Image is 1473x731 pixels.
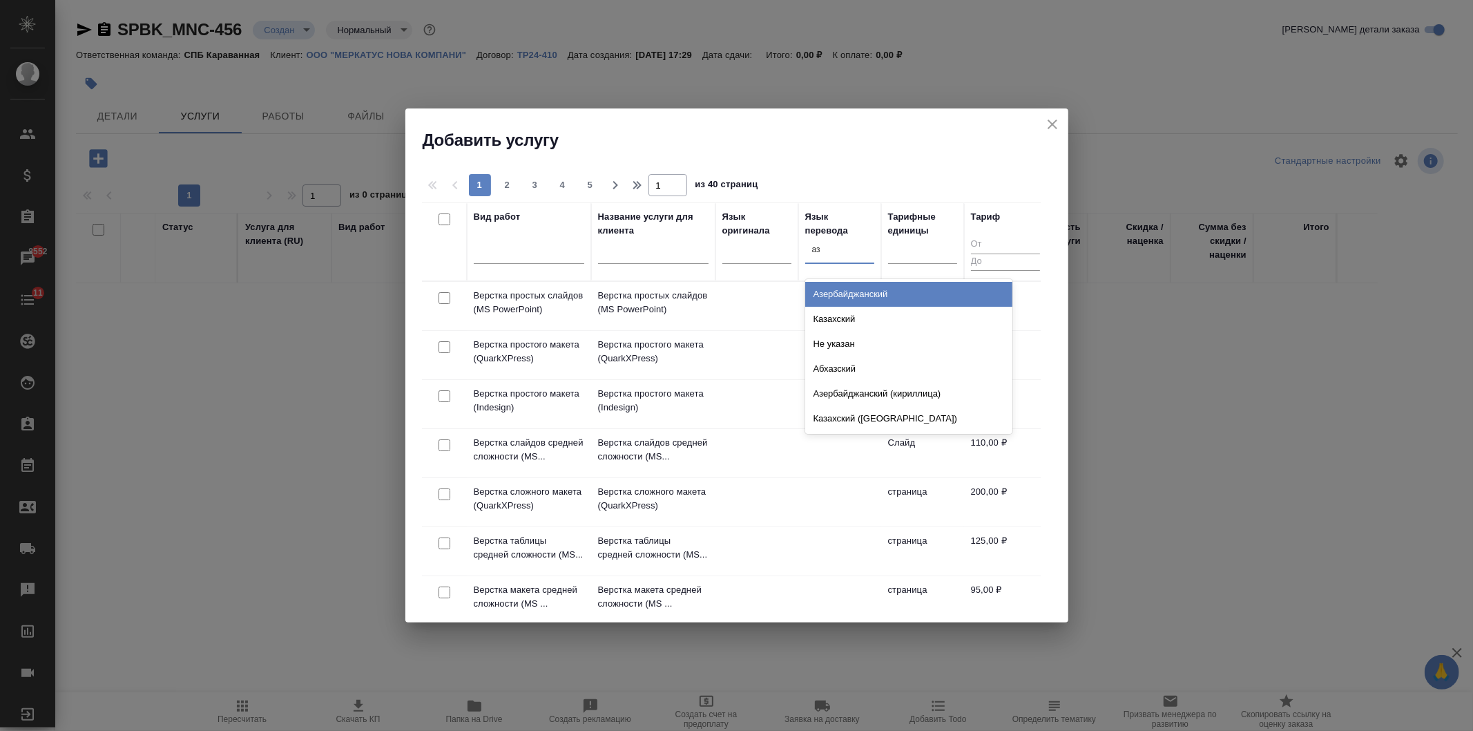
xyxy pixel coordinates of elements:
td: 95,00 ₽ [964,576,1047,625]
td: Слайд [881,429,964,477]
p: Верстка простого макета (QuarkXPress) [598,338,709,365]
td: страница [881,576,964,625]
p: Верстка сложного макета (QuarkXPress) [474,485,584,513]
td: 200,00 ₽ [964,478,1047,526]
div: Язык оригинала [722,210,791,238]
p: Верстка простого макета (Indesign) [598,387,709,415]
p: Верстка таблицы средней сложности (MS... [474,534,584,562]
div: Азербайджанский [805,282,1012,307]
div: Вид работ [474,210,521,224]
button: 3 [524,174,546,196]
td: страница [881,527,964,576]
span: 2 [497,178,519,192]
div: Тариф [971,210,1001,224]
p: Верстка макета средней сложности (MS ... [474,583,584,611]
div: Язык перевода [805,210,874,238]
td: 110,00 ₽ [964,429,1047,477]
input: До [971,254,1040,271]
button: 2 [497,174,519,196]
div: Казахский ([GEOGRAPHIC_DATA]) [805,406,1012,431]
p: Верстка сложного макета (QuarkXPress) [598,485,709,513]
p: Верстка таблицы средней сложности (MS... [598,534,709,562]
p: Верстка простых слайдов (MS PowerPoint) [474,289,584,316]
button: close [1042,114,1063,135]
div: Абхазский [805,357,1012,381]
div: Тарифные единицы [888,210,957,238]
div: Не указан [805,332,1012,357]
div: Название услуги для клиента [598,210,709,238]
button: 5 [579,174,601,196]
p: Верстка слайдов средней сложности (MS... [474,436,584,464]
div: Казахский [805,307,1012,332]
td: 125,00 ₽ [964,527,1047,576]
span: 5 [579,178,601,192]
p: Верстка простого макета (Indesign) [474,387,584,415]
td: страница [881,478,964,526]
input: От [971,236,1040,254]
p: Верстка простых слайдов (MS PowerPoint) [598,289,709,316]
span: 4 [552,178,574,192]
button: 4 [552,174,574,196]
span: из 40 страниц [695,176,758,196]
span: 3 [524,178,546,192]
p: Верстка макета средней сложности (MS ... [598,583,709,611]
h2: Добавить услугу [423,129,1068,151]
div: Азербайджанский (кириллица) [805,381,1012,406]
p: Верстка простого макета (QuarkXPress) [474,338,584,365]
p: Верстка слайдов средней сложности (MS... [598,436,709,464]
